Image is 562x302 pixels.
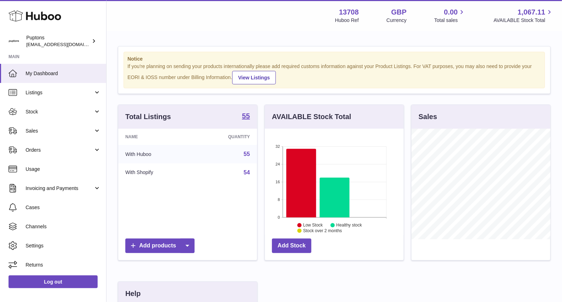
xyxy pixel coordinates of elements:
[493,7,553,24] a: 1,067.11 AVAILABLE Stock Total
[26,108,93,115] span: Stock
[26,166,101,173] span: Usage
[493,17,553,24] span: AVAILABLE Stock Total
[26,262,101,268] span: Returns
[387,17,407,24] div: Currency
[339,7,359,17] strong: 13708
[118,145,193,163] td: With Huboo
[232,71,276,84] a: View Listings
[26,34,90,48] div: Puptons
[335,17,359,24] div: Huboo Ref
[26,242,101,249] span: Settings
[434,17,466,24] span: Total sales
[244,169,250,175] a: 54
[303,228,342,233] text: Stock over 2 months
[9,275,98,288] a: Log out
[26,147,93,153] span: Orders
[518,7,545,17] span: 1,067.11
[127,63,541,84] div: If you're planning on sending your products internationally please add required customs informati...
[244,151,250,157] a: 55
[125,112,171,122] h3: Total Listings
[419,112,437,122] h3: Sales
[242,112,250,121] a: 55
[434,7,466,24] a: 0.00 Total sales
[275,180,280,184] text: 16
[118,129,193,145] th: Name
[193,129,257,145] th: Quantity
[275,144,280,149] text: 32
[26,41,104,47] span: [EMAIL_ADDRESS][DOMAIN_NAME]
[272,112,351,122] h3: AVAILABLE Stock Total
[336,223,362,228] text: Healthy stock
[26,70,101,77] span: My Dashboard
[125,239,195,253] a: Add products
[9,36,19,46] img: hello@puptons.com
[391,7,407,17] strong: GBP
[278,197,280,202] text: 8
[26,223,101,230] span: Channels
[26,128,93,134] span: Sales
[26,204,101,211] span: Cases
[242,112,250,119] strong: 55
[127,56,541,62] strong: Notice
[278,215,280,219] text: 0
[26,185,93,192] span: Invoicing and Payments
[275,162,280,166] text: 24
[272,239,311,253] a: Add Stock
[118,163,193,182] td: With Shopify
[26,89,93,96] span: Listings
[444,7,458,17] span: 0.00
[125,289,141,298] h3: Help
[303,223,323,228] text: Low Stock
